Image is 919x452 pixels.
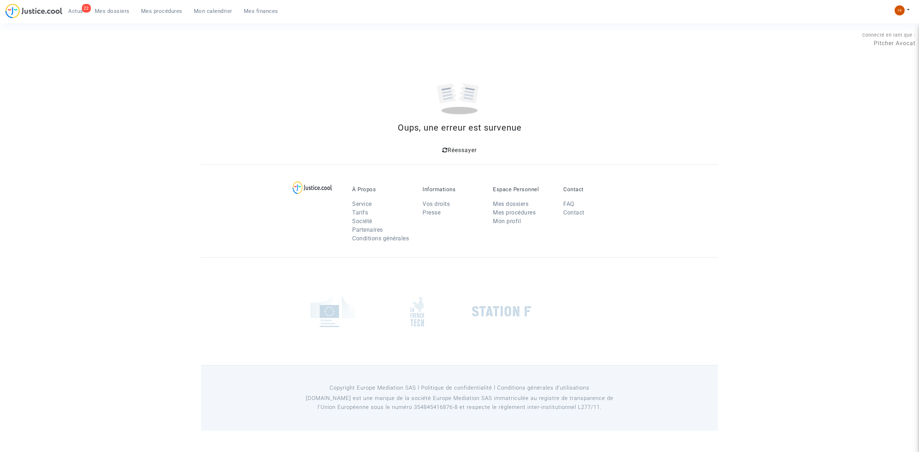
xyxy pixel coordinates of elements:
[194,8,232,14] span: Mon calendrier
[862,32,915,38] span: Connecté en tant que :
[296,383,623,392] p: Copyright Europe Mediation SAS l Politique de confidentialité l Conditions générales d’utilisa...
[82,4,91,13] div: 22
[352,235,409,242] a: Conditions générales
[563,201,574,207] a: FAQ
[201,121,718,134] div: Oups, une erreur est survenue
[493,186,552,193] p: Espace Personnel
[188,6,238,17] a: Mon calendrier
[352,201,372,207] a: Service
[352,186,412,193] p: À Propos
[141,8,182,14] span: Mes procédures
[410,296,424,327] img: french_tech.png
[472,306,531,317] img: stationf.png
[311,296,355,327] img: europe_commision.png
[563,186,623,193] p: Contact
[423,201,450,207] a: Vos droits
[89,6,135,17] a: Mes dossiers
[135,6,188,17] a: Mes procédures
[423,209,440,216] a: Presse
[895,5,905,15] img: fc99b196863ffcca57bb8fe2645aafd9
[493,209,536,216] a: Mes procédures
[563,209,584,216] a: Contact
[95,8,130,14] span: Mes dossiers
[296,394,623,412] p: [DOMAIN_NAME] est une marque de la société Europe Mediation SAS immatriculée au registre de tr...
[448,147,477,154] span: Réessayer
[5,4,62,18] img: jc-logo.svg
[238,6,284,17] a: Mes finances
[493,218,521,225] a: Mon profil
[293,181,332,194] img: logo-lg.svg
[352,209,368,216] a: Tarifs
[68,8,83,14] span: Actus
[352,218,372,225] a: Société
[244,8,278,14] span: Mes finances
[493,201,528,207] a: Mes dossiers
[352,226,383,233] a: Partenaires
[423,186,482,193] p: Informations
[62,6,89,17] a: 22Actus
